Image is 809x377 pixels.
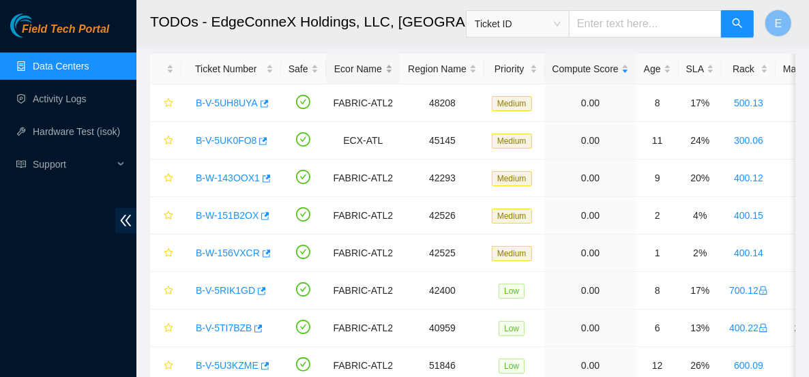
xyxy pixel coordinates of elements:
[679,197,722,235] td: 4%
[326,197,401,235] td: FABRIC-ATL2
[492,171,532,186] span: Medium
[158,92,174,114] button: star
[734,360,763,371] a: 600.09
[296,357,310,372] span: check-circle
[326,85,401,122] td: FABRIC-ATL2
[499,321,525,336] span: Low
[499,359,525,374] span: Low
[296,207,310,222] span: check-circle
[679,235,722,272] td: 2%
[732,18,743,31] span: search
[569,10,722,37] input: Enter text here...
[734,172,763,183] a: 400.12
[196,285,255,296] a: B-V-5RIK1GD
[545,85,636,122] td: 0.00
[158,130,174,151] button: star
[499,284,525,299] span: Low
[400,122,484,160] td: 45145
[196,135,256,146] a: B-V-5UK0FO8
[196,247,260,258] a: B-W-156VXCR
[158,355,174,376] button: star
[33,151,113,178] span: Support
[734,97,763,108] a: 500.13
[545,310,636,347] td: 0.00
[721,10,754,37] button: search
[636,235,679,272] td: 1
[545,235,636,272] td: 0.00
[400,160,484,197] td: 42293
[400,272,484,310] td: 42400
[475,14,561,34] span: Ticket ID
[196,322,252,333] a: B-V-5TI7BZB
[158,317,174,339] button: star
[164,286,173,297] span: star
[636,272,679,310] td: 8
[296,282,310,297] span: check-circle
[545,122,636,160] td: 0.00
[296,132,310,147] span: check-circle
[729,285,768,296] a: 700.12lock
[492,246,532,261] span: Medium
[326,122,401,160] td: ECX-ATL
[734,135,763,146] a: 300.06
[196,97,258,108] a: B-V-5UH8UYA
[679,310,722,347] td: 13%
[759,323,768,333] span: lock
[734,210,763,221] a: 400.15
[115,208,136,233] span: double-left
[326,160,401,197] td: FABRIC-ATL2
[33,61,89,72] a: Data Centers
[734,247,763,258] a: 400.14
[296,95,310,109] span: check-circle
[164,248,173,259] span: star
[679,272,722,310] td: 17%
[164,323,173,334] span: star
[296,170,310,184] span: check-circle
[636,310,679,347] td: 6
[636,122,679,160] td: 11
[636,197,679,235] td: 2
[326,272,401,310] td: FABRIC-ATL2
[164,173,173,184] span: star
[775,15,782,32] span: E
[492,209,532,224] span: Medium
[33,126,120,137] a: Hardware Test (isok)
[326,235,401,272] td: FABRIC-ATL2
[33,93,87,104] a: Activity Logs
[10,25,109,42] a: Akamai TechnologiesField Tech Portal
[164,211,173,222] span: star
[196,210,259,221] a: B-W-151B2OX
[545,272,636,310] td: 0.00
[296,320,310,334] span: check-circle
[158,205,174,226] button: star
[326,310,401,347] td: FABRIC-ATL2
[164,361,173,372] span: star
[164,136,173,147] span: star
[196,172,260,183] a: B-W-143OOX1
[158,242,174,264] button: star
[636,160,679,197] td: 9
[158,280,174,301] button: star
[492,96,532,111] span: Medium
[400,85,484,122] td: 48208
[545,160,636,197] td: 0.00
[729,322,768,333] a: 400.22lock
[22,23,109,36] span: Field Tech Portal
[400,310,484,347] td: 40959
[164,98,173,109] span: star
[492,134,532,149] span: Medium
[636,85,679,122] td: 8
[545,197,636,235] td: 0.00
[679,122,722,160] td: 24%
[16,160,26,169] span: read
[679,160,722,197] td: 20%
[765,10,792,37] button: E
[158,167,174,189] button: star
[10,14,69,37] img: Akamai Technologies
[400,197,484,235] td: 42526
[296,245,310,259] span: check-circle
[196,360,259,371] a: B-V-5U3KZME
[759,286,768,295] span: lock
[400,235,484,272] td: 42525
[679,85,722,122] td: 17%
